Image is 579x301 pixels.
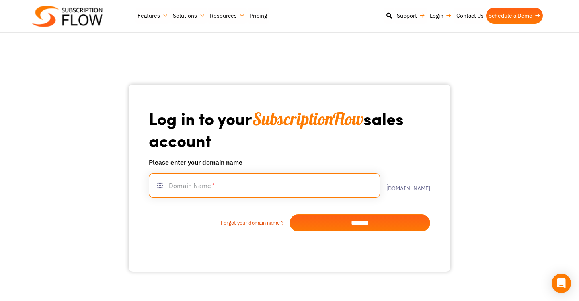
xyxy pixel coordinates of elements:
span: SubscriptionFlow [252,108,363,130]
div: Open Intercom Messenger [552,274,571,293]
a: Solutions [170,8,207,24]
a: Forgot your domain name ? [149,219,289,227]
label: .[DOMAIN_NAME] [380,180,430,191]
a: Login [427,8,454,24]
img: Subscriptionflow [32,6,103,27]
a: Schedule a Demo [486,8,543,24]
a: Pricing [247,8,269,24]
a: Contact Us [454,8,486,24]
a: Support [394,8,427,24]
a: Features [135,8,170,24]
a: Resources [207,8,247,24]
h6: Please enter your domain name [149,157,430,167]
h1: Log in to your sales account [149,108,430,151]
